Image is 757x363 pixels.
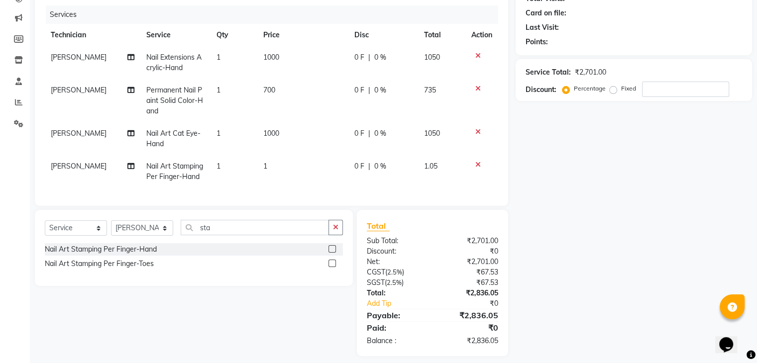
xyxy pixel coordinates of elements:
div: Discount: [359,246,433,257]
span: 2.5% [387,268,402,276]
div: Nail Art Stamping Per Finger-Hand [45,244,157,255]
span: CGST [367,268,385,276]
span: 1050 [424,129,440,138]
span: 0 F [354,85,364,95]
span: 0 % [374,52,386,63]
span: 1 [216,86,220,94]
iframe: chat widget [715,323,747,353]
div: Total: [359,288,433,298]
div: ₹2,836.05 [433,336,506,346]
th: Action [465,24,498,46]
span: Nail Art Cat Eye-Hand [146,129,201,148]
span: 0 % [374,161,386,172]
label: Percentage [574,84,606,93]
span: Nail Art Stamping Per Finger-Hand [146,162,203,181]
label: Fixed [621,84,636,93]
span: 1 [263,162,267,171]
span: | [368,128,370,139]
div: ₹0 [433,322,506,334]
span: [PERSON_NAME] [51,86,107,94]
span: | [368,85,370,95]
span: 1 [216,53,220,62]
div: ( ) [359,267,433,277]
div: Discount: [526,85,556,95]
span: 0 F [354,52,364,63]
span: Permanent Nail Paint Solid Color-Hand [146,86,203,115]
div: Last Visit: [526,22,559,33]
div: Services [46,5,506,24]
div: Points: [526,37,548,47]
span: 0 F [354,128,364,139]
th: Technician [45,24,140,46]
div: Payable: [359,309,433,321]
div: ₹67.53 [433,277,506,288]
span: 700 [263,86,275,94]
a: Add Tip [359,298,444,309]
span: [PERSON_NAME] [51,129,107,138]
span: 0 F [354,161,364,172]
span: 1.05 [424,162,437,171]
span: Total [367,221,390,231]
div: ₹0 [444,298,505,309]
span: [PERSON_NAME] [51,53,107,62]
th: Price [257,24,348,46]
div: Balance : [359,336,433,346]
div: Sub Total: [359,236,433,246]
span: 1050 [424,53,440,62]
span: | [368,161,370,172]
div: Nail Art Stamping Per Finger-Toes [45,259,154,269]
th: Service [140,24,211,46]
span: Nail Extensions Acrylic-Hand [146,53,202,72]
span: 0 % [374,128,386,139]
span: 735 [424,86,436,94]
span: 1 [216,162,220,171]
div: ₹2,701.00 [433,236,506,246]
th: Total [418,24,465,46]
div: Card on file: [526,8,566,18]
span: SGST [367,278,385,287]
div: ₹0 [433,246,506,257]
div: ₹2,836.05 [433,288,506,298]
div: ₹2,836.05 [433,309,506,321]
span: 0 % [374,85,386,95]
span: 1 [216,129,220,138]
span: 1000 [263,129,279,138]
th: Disc [348,24,418,46]
th: Qty [211,24,257,46]
span: 2.5% [387,278,402,286]
div: ( ) [359,277,433,288]
div: ₹67.53 [433,267,506,277]
div: ₹2,701.00 [433,257,506,267]
span: | [368,52,370,63]
span: [PERSON_NAME] [51,162,107,171]
div: Service Total: [526,67,571,78]
div: ₹2,701.00 [575,67,606,78]
div: Paid: [359,322,433,334]
span: 1000 [263,53,279,62]
div: Net: [359,257,433,267]
input: Search or Scan [181,220,329,235]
